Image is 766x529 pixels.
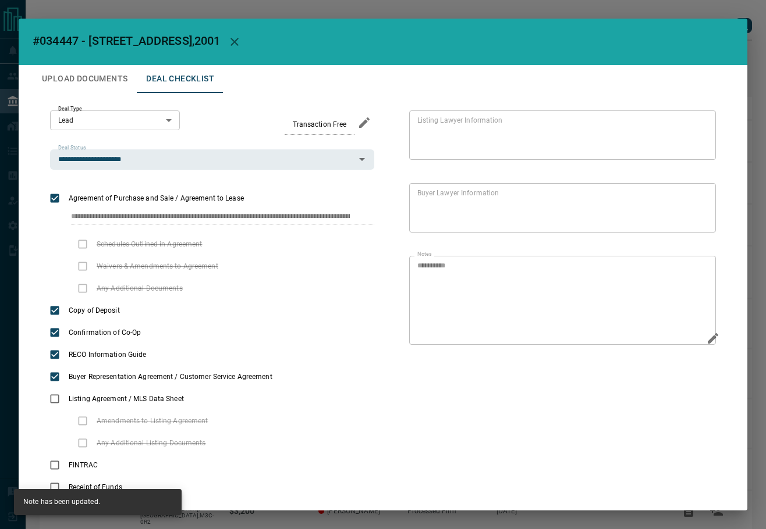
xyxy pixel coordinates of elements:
input: checklist input [71,209,350,224]
span: Buyer Representation Agreement / Customer Service Agreement [66,371,275,382]
button: Open [354,151,370,167]
span: Amendments to Listing Agreement [94,416,211,426]
span: Agreement of Purchase and Sale / Agreement to Lease [66,193,247,203]
span: #034447 - [STREET_ADDRESS],2001 [33,34,221,48]
textarea: text field [417,116,703,155]
span: RECO Information Guide [66,349,149,360]
textarea: text field [417,188,703,228]
div: Lead [50,110,180,130]
button: edit [354,113,374,133]
button: Edit [703,328,723,351]
span: Any Additional Listing Documents [94,438,209,448]
span: Receipt of Funds [66,482,125,492]
label: Notes [417,251,431,258]
span: FINTRAC [66,460,101,470]
label: Deal Status [58,144,86,152]
button: Deal Checklist [137,65,224,93]
label: Deal Type [58,105,82,113]
span: Confirmation of Co-Op [66,327,144,338]
span: Schedules Outlined in Agreement [94,239,205,249]
span: Copy of Deposit [66,305,123,316]
textarea: text field [417,261,699,340]
button: Upload Documents [33,65,137,93]
span: Listing Agreement / MLS Data Sheet [66,394,187,404]
span: Waivers & Amendments to Agreement [94,261,221,271]
div: Note has been updated. [23,492,100,512]
span: Any Additional Documents [94,283,186,294]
